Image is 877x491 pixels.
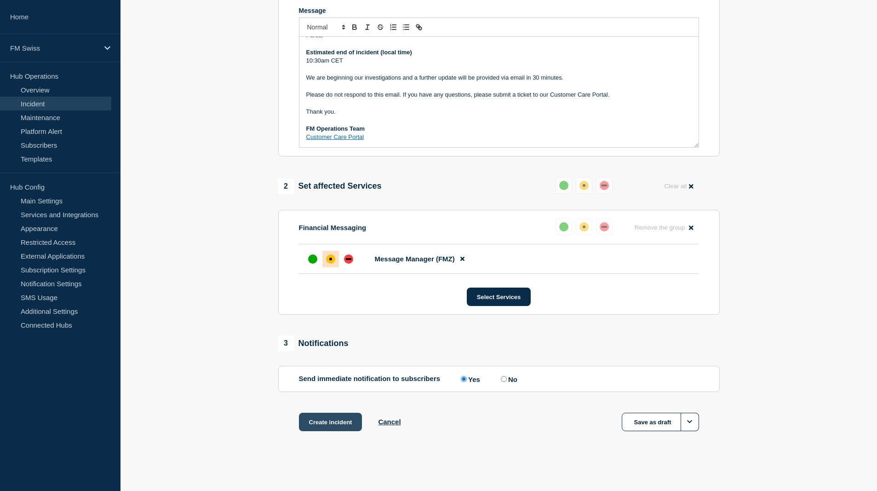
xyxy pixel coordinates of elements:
[361,22,374,33] button: Toggle italic text
[400,22,413,33] button: Toggle bulleted list
[299,224,367,231] p: Financial Messaging
[467,288,531,306] button: Select Services
[413,22,425,33] button: Toggle link
[622,413,699,431] button: Save as draft
[306,57,692,65] p: 10:30am CET
[306,108,692,116] p: Thank you.
[306,125,365,132] strong: FM Operations Team
[635,224,685,231] span: Remove the group
[303,22,348,33] span: Font size
[501,376,507,382] input: No
[299,375,441,383] p: Send immediate notification to subscribers
[559,222,568,231] div: up
[681,413,699,431] button: Options
[576,219,592,235] button: affected
[579,222,589,231] div: affected
[659,177,699,195] button: Clear all
[596,219,613,235] button: down
[375,255,455,263] span: Message Manager (FMZ)
[344,254,353,264] div: down
[278,335,294,351] span: 3
[387,22,400,33] button: Toggle ordered list
[306,133,364,140] a: Customer Care Portal
[600,222,609,231] div: down
[278,179,294,194] span: 2
[306,74,692,82] p: We are beginning our investigations and a further update will be provided via email in 30 minutes.
[374,22,387,33] button: Toggle strikethrough text
[306,91,692,99] p: Please do not respond to this email. If you have any questions, please submit a ticket to our Cus...
[596,177,613,194] button: down
[600,181,609,190] div: down
[499,375,517,383] label: No
[559,181,568,190] div: up
[326,254,335,264] div: affected
[556,219,572,235] button: up
[579,181,589,190] div: affected
[306,49,412,56] strong: Estimated end of incident (local time)
[299,37,699,147] div: Message
[629,219,699,237] button: Remove the group
[299,7,699,14] div: Message
[278,179,382,194] div: Set affected Services
[348,22,361,33] button: Toggle bold text
[576,177,592,194] button: affected
[308,254,317,264] div: up
[556,177,572,194] button: up
[299,413,362,431] button: Create incident
[378,418,401,426] button: Cancel
[278,335,349,351] div: Notifications
[461,376,467,382] input: Yes
[459,375,480,383] label: Yes
[299,375,699,383] div: Send immediate notification to subscribers
[10,44,98,52] p: FM Swiss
